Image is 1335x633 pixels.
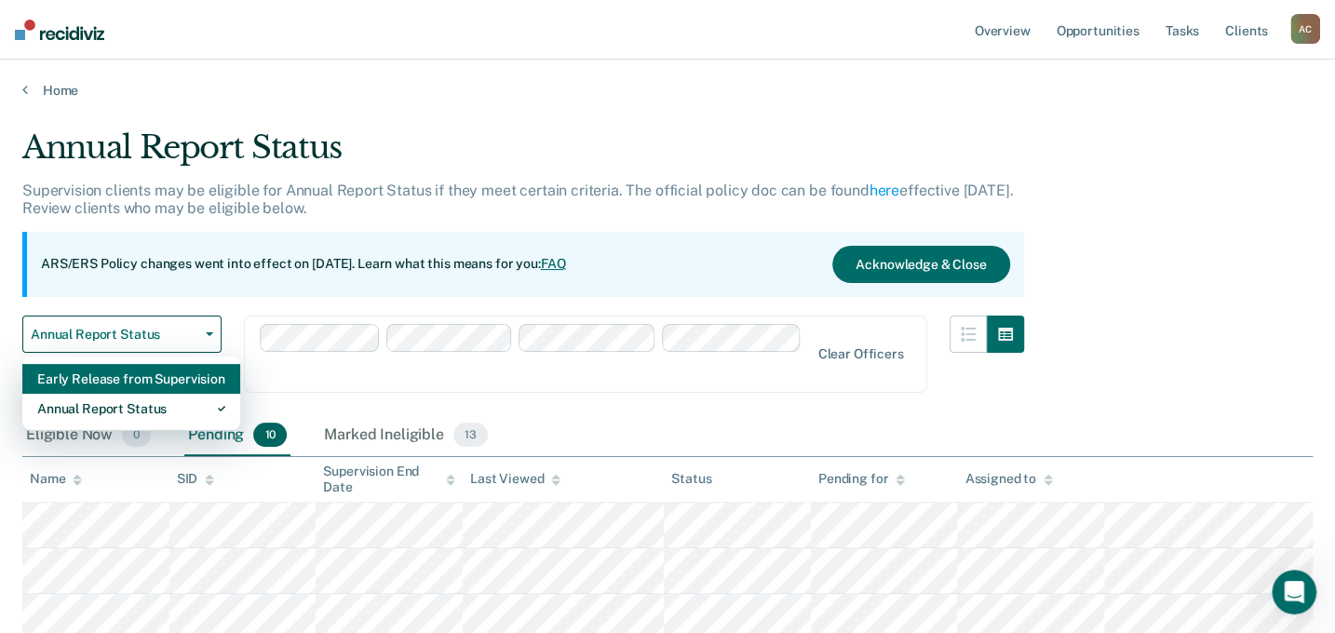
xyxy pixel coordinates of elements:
[832,246,1009,283] button: Acknowledge & Close
[320,415,491,456] div: Marked Ineligible13
[22,128,1024,182] div: Annual Report Status
[818,471,905,487] div: Pending for
[177,471,215,487] div: SID
[323,464,455,495] div: Supervision End Date
[541,256,567,271] a: FAQ
[22,82,1313,99] a: Home
[184,415,290,456] div: Pending10
[253,423,287,447] span: 10
[1272,570,1316,614] iframe: Intercom live chat
[671,471,711,487] div: Status
[37,364,225,394] div: Early Release from Supervision
[37,394,225,424] div: Annual Report Status
[41,255,566,274] p: ARS/ERS Policy changes went into effect on [DATE]. Learn what this means for you:
[22,182,1013,217] p: Supervision clients may be eligible for Annual Report Status if they meet certain criteria. The o...
[31,327,198,343] span: Annual Report Status
[22,415,155,456] div: Eligible Now0
[30,471,82,487] div: Name
[1290,14,1320,44] button: AC
[22,316,222,353] button: Annual Report Status
[453,423,488,447] span: 13
[870,182,899,199] a: here
[122,423,151,447] span: 0
[470,471,560,487] div: Last Viewed
[817,346,903,362] div: Clear officers
[1290,14,1320,44] div: A C
[964,471,1052,487] div: Assigned to
[15,20,104,40] img: Recidiviz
